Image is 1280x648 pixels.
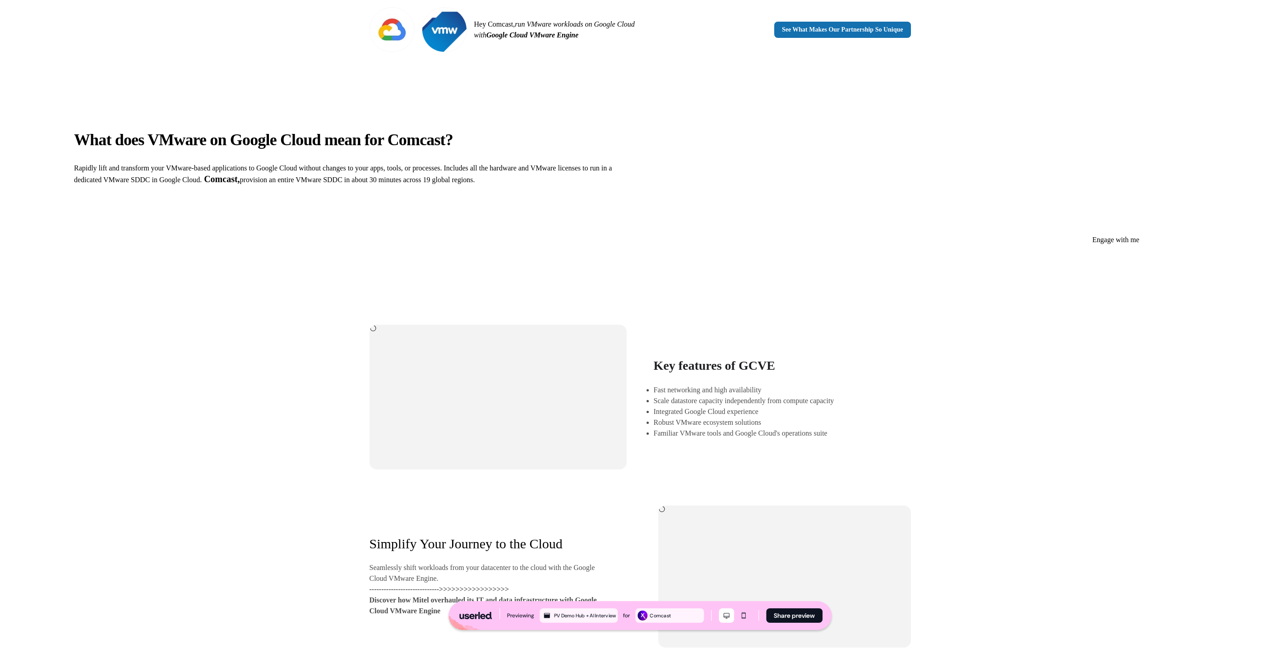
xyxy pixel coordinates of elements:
em: run VMware workloads on Google Cloud with [474,20,635,39]
div: PV Demo Hub + AI Interview [554,611,616,620]
span: Fast networking and high availability [654,386,762,394]
div: Comcast [650,611,702,620]
strong: Comcast, [204,174,240,184]
span: Key features of GCVE [654,358,775,372]
span: provision an entire VMware SDDC in about 30 minutes across 19 global regions. [240,176,475,184]
div: Previewing [507,611,534,620]
p: Engage with me [1092,234,1139,245]
button: Mobile mode [736,608,751,623]
a: See What Makes Our Partnership So Unique [774,22,911,38]
p: Hey Comcast, [474,19,637,41]
strong: ----------------------------->>>>>>>>>>>>>>>>> [370,585,509,593]
span: Discover how Mitel overhauled its IT and data infrastructure with Google Cloud VMware Engine [370,596,597,615]
p: Seamlessly shift workloads from your datacenter to the cloud with the Google Cloud VMware Engine. [370,562,606,616]
button: Desktop mode [719,608,734,623]
em: Google Cloud VMware Engine [486,31,578,39]
strong: What does VMware on Google Cloud mean for Comcast? [74,131,453,149]
button: Share preview [766,608,823,623]
p: Familiar VMware tools and Google Cloud's operations suite [654,429,827,437]
p: Scale datastore capacity independently from compute capacity [654,397,834,404]
div: for [623,611,630,620]
p: Integrated Google Cloud experience [654,408,758,415]
p: Robust VMware ecosystem solutions [654,418,761,426]
h2: Simplify Your Journey to the Cloud [370,536,606,551]
span: Rapidly lift and transform your VMware-based applications to Google Cloud without changes to your... [74,164,612,184]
